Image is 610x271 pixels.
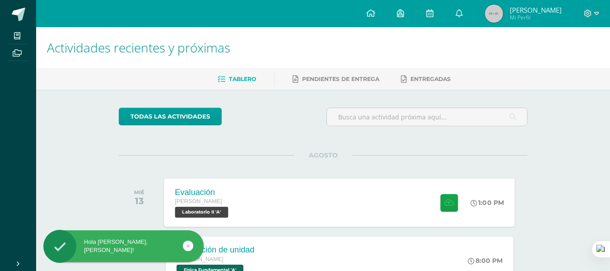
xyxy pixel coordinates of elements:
div: Hola [PERSON_NAME], [PERSON_NAME]! [43,238,204,254]
a: Tablero [218,72,256,86]
span: Entregadas [410,76,451,82]
span: AGOSTO [294,151,352,159]
span: Actividades recientes y próximas [47,39,230,56]
span: Pendientes de entrega [302,76,379,82]
a: Pendientes de entrega [293,72,379,86]
span: Mi Perfil [510,14,562,21]
div: 13 [134,195,144,206]
a: todas las Actividades [119,108,222,125]
div: Evaluación [175,187,231,197]
div: MIÉ [134,189,144,195]
span: Laboratorio II 'A' [175,207,228,218]
input: Busca una actividad próxima aquí... [327,108,527,126]
span: Tablero [229,76,256,82]
span: [PERSON_NAME] [175,198,223,204]
img: 45x45 [485,5,503,23]
a: Entregadas [401,72,451,86]
span: [PERSON_NAME] [510,5,562,14]
div: 1:00 PM [471,199,504,207]
div: 8:00 PM [468,257,503,265]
